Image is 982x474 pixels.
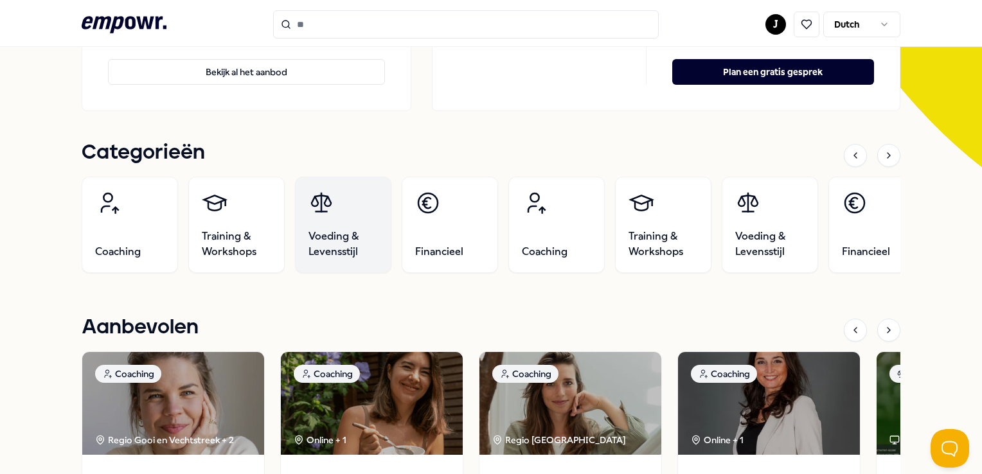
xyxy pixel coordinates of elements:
[95,433,234,447] div: Regio Gooi en Vechtstreek + 2
[828,177,925,273] a: Financieel
[108,39,385,85] a: Bekijk al het aanbod
[82,352,264,455] img: package image
[691,365,757,383] div: Coaching
[95,365,161,383] div: Coaching
[294,365,360,383] div: Coaching
[931,429,969,468] iframe: Help Scout Beacon - Open
[672,59,874,85] button: Plan een gratis gesprek
[281,352,463,455] img: package image
[522,244,567,259] span: Coaching
[492,365,558,383] div: Coaching
[735,229,805,259] span: Voeding & Levensstijl
[842,244,890,259] span: Financieel
[402,177,498,273] a: Financieel
[678,352,860,455] img: package image
[629,229,698,259] span: Training & Workshops
[415,244,463,259] span: Financieel
[889,433,929,447] div: Online
[295,177,391,273] a: Voeding & Levensstijl
[722,177,818,273] a: Voeding & Levensstijl
[615,177,711,273] a: Training & Workshops
[765,14,786,35] button: J
[82,312,199,344] h1: Aanbevolen
[95,244,141,259] span: Coaching
[691,433,744,447] div: Online + 1
[108,59,385,85] button: Bekijk al het aanbod
[273,10,659,39] input: Search for products, categories or subcategories
[82,137,205,169] h1: Categorieën
[294,433,346,447] div: Online + 1
[82,177,178,273] a: Coaching
[479,352,661,455] img: package image
[508,177,605,273] a: Coaching
[308,229,378,259] span: Voeding & Levensstijl
[492,433,628,447] div: Regio [GEOGRAPHIC_DATA]
[202,229,271,259] span: Training & Workshops
[188,177,285,273] a: Training & Workshops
